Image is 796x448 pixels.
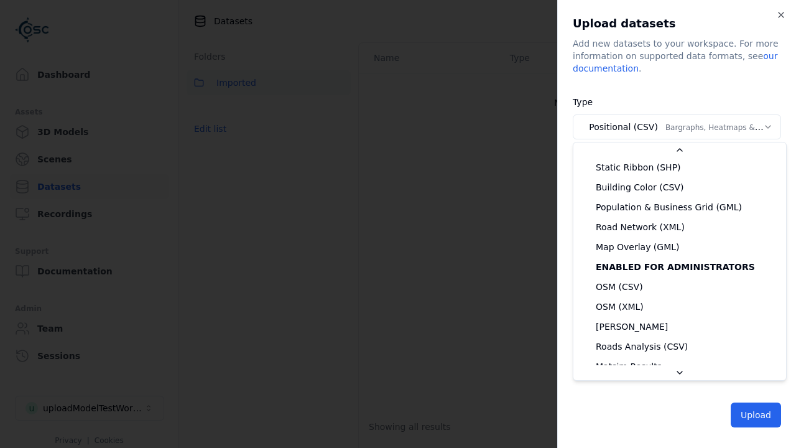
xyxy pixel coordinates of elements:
span: Static Ribbon (SHP) [596,161,681,174]
span: Map Overlay (GML) [596,241,680,253]
span: Roads Analysis (CSV) [596,340,688,353]
span: OSM (CSV) [596,281,643,293]
span: Matsim Results [596,360,662,373]
span: Road Network (XML) [596,221,685,233]
span: OSM (XML) [596,301,644,313]
span: [PERSON_NAME] [596,320,668,333]
span: Population & Business Grid (GML) [596,201,742,213]
div: Enabled for administrators [576,257,784,277]
span: Building Color (CSV) [596,181,683,194]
